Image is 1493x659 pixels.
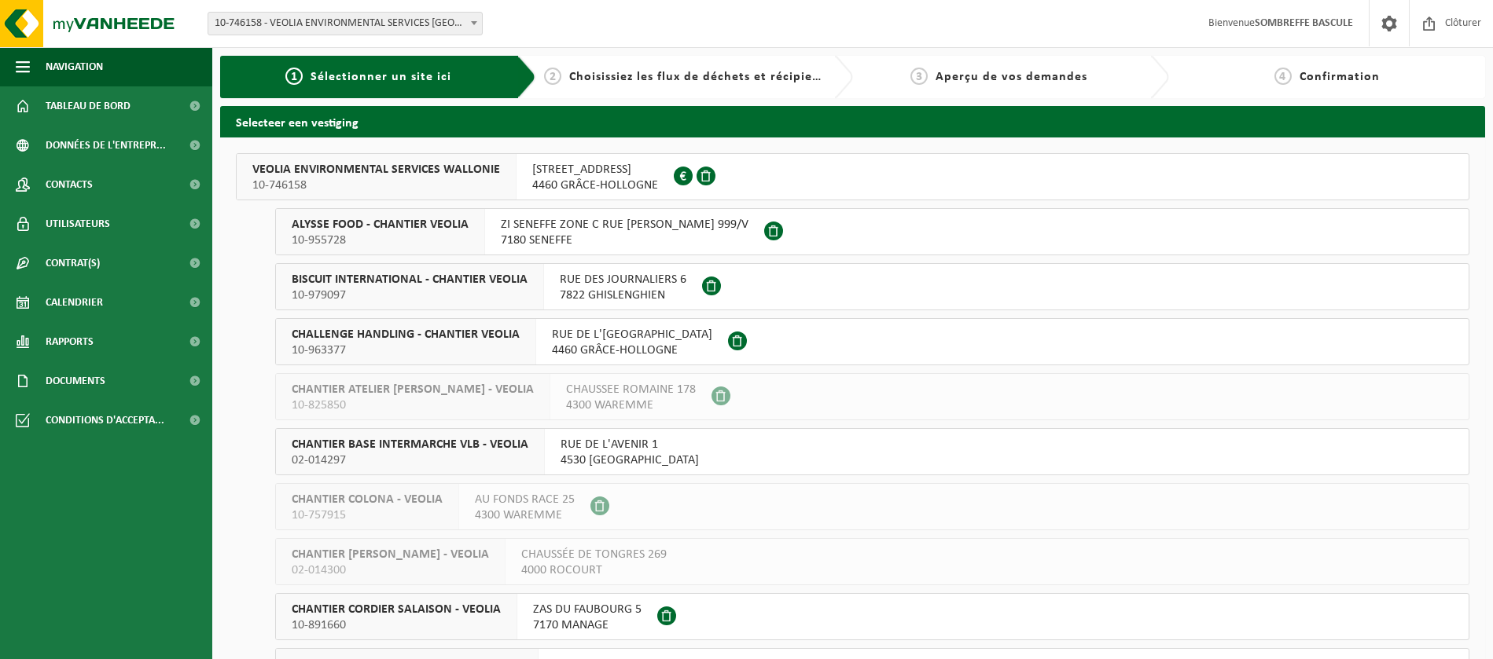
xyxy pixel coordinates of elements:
[292,217,469,232] span: ALYSSE FOOD - CHANTIER VEOLIA
[501,232,748,248] span: 7180 SENEFFE
[46,165,93,204] span: Contacts
[533,602,642,617] span: ZAS DU FAUBOURG 5
[46,47,103,86] span: Navigation
[569,71,831,83] span: Choisissiez les flux de déchets et récipients
[533,617,642,633] span: 7170 MANAGE
[208,12,483,35] span: 10-746158 - VEOLIA ENVIRONMENTAL SERVICES WALLONIE - GRÂCE-HOLLOGNE
[566,382,696,397] span: CHAUSSEE ROMAINE 178
[544,68,561,85] span: 2
[208,13,482,35] span: 10-746158 - VEOLIA ENVIRONMENTAL SERVICES WALLONIE - GRÂCE-HOLLOGNE
[252,178,500,193] span: 10-746158
[532,178,658,193] span: 4460 GRÂCE-HOLLOGNE
[275,318,1469,365] button: CHALLENGE HANDLING - CHANTIER VEOLIA 10-963377 RUE DE L'[GEOGRAPHIC_DATA]4460 GRÂCE-HOLLOGNE
[252,162,500,178] span: VEOLIA ENVIRONMENTAL SERVICES WALLONIE
[521,562,667,578] span: 4000 ROCOURT
[275,593,1469,640] button: CHANTIER CORDIER SALAISON - VEOLIA 10-891660 ZAS DU FAUBOURG 57170 MANAGE
[236,153,1469,200] button: VEOLIA ENVIRONMENTAL SERVICES WALLONIE 10-746158 [STREET_ADDRESS]4460 GRÂCE-HOLLOGNE
[46,204,110,243] span: Utilisateurs
[292,492,443,507] span: CHANTIER COLONA - VEOLIA
[46,283,103,322] span: Calendrier
[560,272,686,287] span: RUE DES JOURNALIERS 6
[285,68,303,85] span: 1
[521,547,667,562] span: CHAUSSÉE DE TONGRES 269
[1300,71,1380,83] span: Confirmation
[292,547,489,562] span: CHANTIER [PERSON_NAME] - VEOLIA
[532,162,658,178] span: [STREET_ADDRESS]
[275,428,1469,475] button: CHANTIER BASE INTERMARCHE VLB - VEOLIA 02-014297 RUE DE L'AVENIR 14530 [GEOGRAPHIC_DATA]
[46,361,105,401] span: Documents
[1274,68,1292,85] span: 4
[936,71,1087,83] span: Aperçu de vos demandes
[292,562,489,578] span: 02-014300
[560,287,686,303] span: 7822 GHISLENGHIEN
[552,342,712,358] span: 4460 GRÂCE-HOLLOGNE
[46,86,131,126] span: Tableau de bord
[910,68,928,85] span: 3
[292,342,520,358] span: 10-963377
[292,437,528,452] span: CHANTIER BASE INTERMARCHE VLB - VEOLIA
[46,126,166,165] span: Données de l'entrepr...
[1255,17,1353,29] strong: SOMBREFFE BASCULE
[292,327,520,342] span: CHALLENGE HANDLING - CHANTIER VEOLIA
[46,243,100,283] span: Contrat(s)
[311,71,451,83] span: Sélectionner un site ici
[566,397,696,413] span: 4300 WAREMME
[46,401,164,440] span: Conditions d'accepta...
[292,232,469,248] span: 10-955728
[46,322,94,361] span: Rapports
[552,327,712,342] span: RUE DE L'[GEOGRAPHIC_DATA]
[292,602,501,617] span: CHANTIER CORDIER SALAISON - VEOLIA
[292,507,443,523] span: 10-757915
[561,437,699,452] span: RUE DE L'AVENIR 1
[475,507,575,523] span: 4300 WAREMME
[475,492,575,507] span: AU FONDS RACE 25
[292,272,528,287] span: BISCUIT INTERNATIONAL - CHANTIER VEOLIA
[292,382,534,397] span: CHANTIER ATELIER [PERSON_NAME] - VEOLIA
[292,287,528,303] span: 10-979097
[275,208,1469,255] button: ALYSSE FOOD - CHANTIER VEOLIA 10-955728 ZI SENEFFE ZONE C RUE [PERSON_NAME] 999/V7180 SENEFFE
[292,617,501,633] span: 10-891660
[501,217,748,232] span: ZI SENEFFE ZONE C RUE [PERSON_NAME] 999/V
[292,397,534,413] span: 10-825850
[220,106,1485,137] h2: Selecteer een vestiging
[275,263,1469,310] button: BISCUIT INTERNATIONAL - CHANTIER VEOLIA 10-979097 RUE DES JOURNALIERS 67822 GHISLENGHIEN
[292,452,528,468] span: 02-014297
[561,452,699,468] span: 4530 [GEOGRAPHIC_DATA]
